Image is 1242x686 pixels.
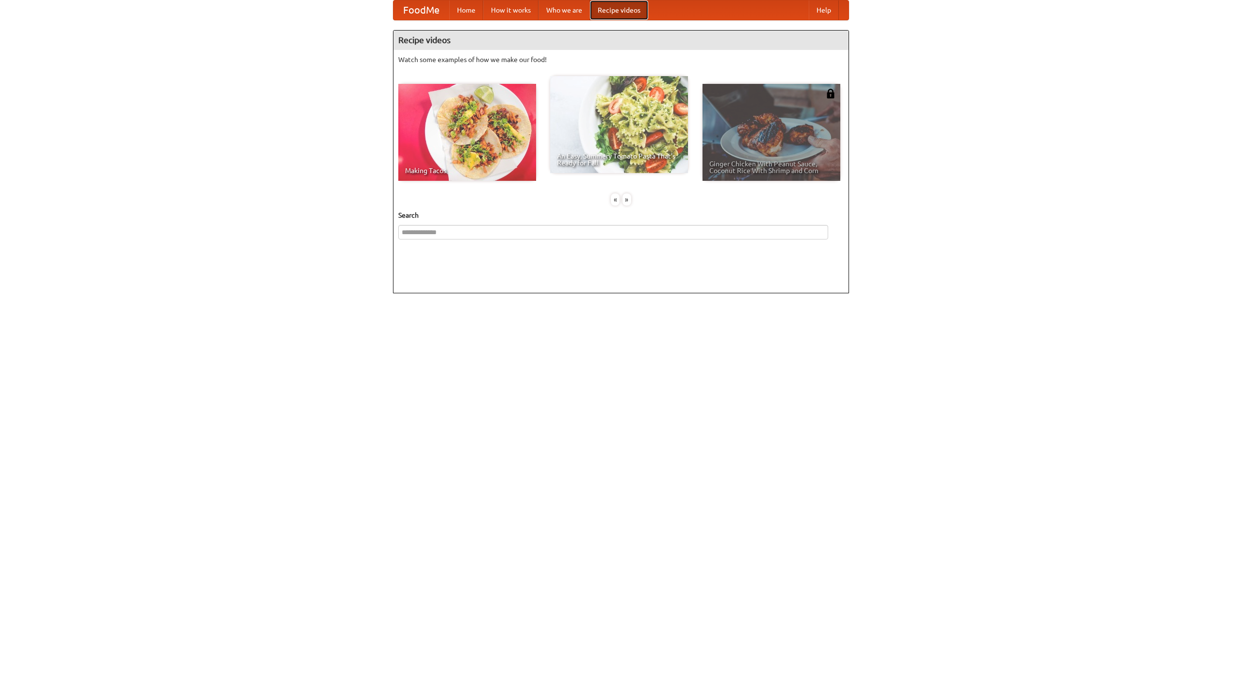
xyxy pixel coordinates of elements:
h5: Search [398,210,844,220]
a: How it works [483,0,539,20]
div: » [622,193,631,206]
div: « [611,193,620,206]
span: An Easy, Summery Tomato Pasta That's Ready for Fall [557,153,681,166]
a: Help [809,0,839,20]
span: Making Tacos [405,167,529,174]
a: Recipe videos [590,0,648,20]
a: Who we are [539,0,590,20]
h4: Recipe videos [393,31,849,50]
p: Watch some examples of how we make our food! [398,55,844,64]
a: Making Tacos [398,84,536,181]
a: FoodMe [393,0,449,20]
img: 483408.png [826,89,835,98]
a: Home [449,0,483,20]
a: An Easy, Summery Tomato Pasta That's Ready for Fall [550,76,688,173]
